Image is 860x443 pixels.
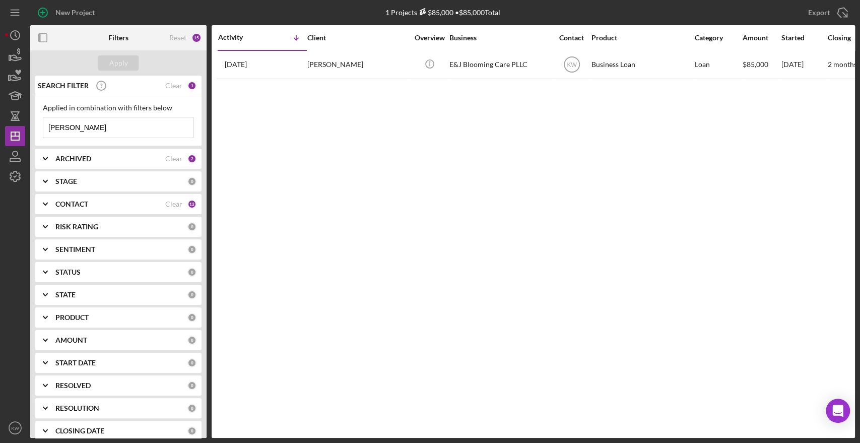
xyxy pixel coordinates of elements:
[781,51,827,78] div: [DATE]
[55,336,87,344] b: AMOUNT
[826,399,850,423] div: Open Intercom Messenger
[695,34,742,42] div: Category
[55,3,95,23] div: New Project
[187,81,196,90] div: 1
[218,33,262,41] div: Activity
[55,359,96,367] b: START DATE
[567,61,577,69] text: KW
[38,82,89,90] b: SEARCH FILTER
[165,155,182,163] div: Clear
[411,34,448,42] div: Overview
[187,336,196,345] div: 0
[225,60,247,69] time: 2025-09-11 12:13
[743,34,780,42] div: Amount
[55,313,89,322] b: PRODUCT
[187,177,196,186] div: 0
[43,104,194,112] div: Applied in combination with filters below
[417,8,453,17] div: $85,000
[187,154,196,163] div: 2
[798,3,855,23] button: Export
[449,51,550,78] div: E&J Blooming Care PLLC
[55,223,98,231] b: RISK RATING
[781,34,827,42] div: Started
[187,426,196,435] div: 0
[11,425,19,431] text: KW
[55,404,99,412] b: RESOLUTION
[449,34,550,42] div: Business
[808,3,830,23] div: Export
[553,34,590,42] div: Contact
[169,34,186,42] div: Reset
[187,313,196,322] div: 0
[55,245,95,254] b: SENTIMENT
[187,200,196,209] div: 12
[591,51,692,78] div: Business Loan
[307,34,408,42] div: Client
[743,60,768,69] span: $85,000
[5,418,25,438] button: KW
[55,177,77,185] b: STAGE
[187,381,196,390] div: 0
[187,222,196,231] div: 0
[55,427,104,435] b: CLOSING DATE
[187,268,196,277] div: 0
[187,290,196,299] div: 0
[187,358,196,367] div: 0
[591,34,692,42] div: Product
[187,404,196,413] div: 0
[165,200,182,208] div: Clear
[55,200,88,208] b: CONTACT
[828,60,857,69] time: 2 months
[695,51,742,78] div: Loan
[108,34,128,42] b: Filters
[55,155,91,163] b: ARCHIVED
[55,382,91,390] b: RESOLVED
[307,51,408,78] div: [PERSON_NAME]
[55,291,76,299] b: STATE
[98,55,139,71] button: Apply
[187,245,196,254] div: 0
[191,33,202,43] div: 15
[30,3,105,23] button: New Project
[165,82,182,90] div: Clear
[55,268,81,276] b: STATUS
[109,55,128,71] div: Apply
[385,8,500,17] div: 1 Projects • $85,000 Total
